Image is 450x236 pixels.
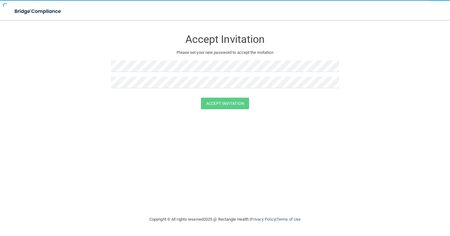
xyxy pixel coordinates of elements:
p: Please set your new password to accept the invitation [116,49,334,56]
h3: Accept Invitation [111,33,339,45]
img: bridge_compliance_login_screen.278c3ca4.svg [9,5,67,18]
a: Terms of Use [277,217,301,222]
div: Copyright © All rights reserved 2025 @ Rectangle Health | | [111,209,339,229]
button: Accept Invitation [201,98,249,109]
a: Privacy Policy [251,217,275,222]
